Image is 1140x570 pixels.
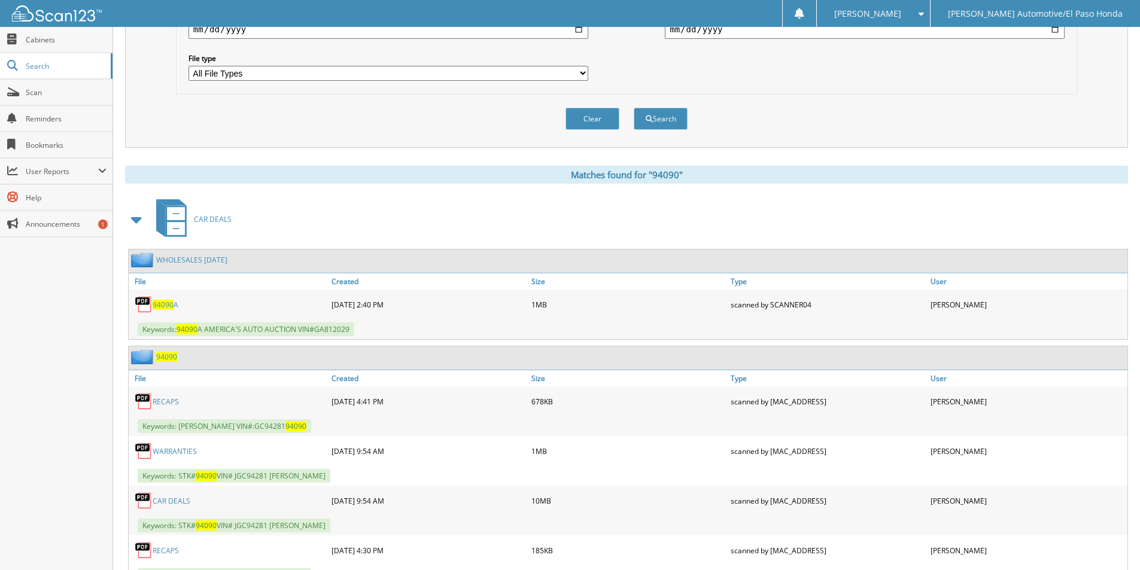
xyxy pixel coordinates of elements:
[196,471,217,481] span: 94090
[26,193,107,203] span: Help
[329,273,528,289] a: Created
[153,446,197,456] a: WARRANTIES
[12,5,102,22] img: scan123-logo-white.svg
[528,439,728,463] div: 1MB
[26,166,98,176] span: User Reports
[329,489,528,513] div: [DATE] 9:54 AM
[125,166,1128,184] div: Matches found for "94090"
[928,538,1127,562] div: [PERSON_NAME]
[928,273,1127,289] a: User
[928,489,1127,513] div: [PERSON_NAME]
[528,389,728,413] div: 678KB
[153,300,178,310] a: 94090A
[1080,513,1140,570] iframe: Chat Widget
[329,370,528,386] a: Created
[138,419,311,433] span: Keywords: [PERSON_NAME] VIN#:GC94281
[566,108,619,130] button: Clear
[528,273,728,289] a: Size
[138,519,330,532] span: Keywords: STK# VIN# JGC94281 [PERSON_NAME]
[153,496,190,506] a: CAR DEALS
[728,370,928,386] a: Type
[26,87,107,97] span: Scan
[528,489,728,513] div: 10MB
[135,392,153,410] img: PDF.png
[26,61,105,71] span: Search
[135,492,153,510] img: PDF.png
[156,352,177,362] a: 94090
[189,20,588,39] input: start
[177,324,197,334] span: 94090
[135,295,153,313] img: PDF.png
[153,397,179,407] a: RECAPS
[149,196,232,243] a: CAR DEALS
[928,370,1127,386] a: User
[98,220,108,229] div: 1
[834,10,901,17] span: [PERSON_NAME]
[329,538,528,562] div: [DATE] 4:30 PM
[728,489,928,513] div: scanned by [MAC_ADDRESS]
[26,219,107,229] span: Announcements
[138,469,330,483] span: Keywords: STK# VIN# JGC94281 [PERSON_NAME]
[728,538,928,562] div: scanned by [MAC_ADDRESS]
[948,10,1123,17] span: [PERSON_NAME] Automotive/El Paso Honda
[728,273,928,289] a: Type
[728,292,928,316] div: scanned by SCANNER04
[928,389,1127,413] div: [PERSON_NAME]
[153,300,174,310] span: 94090
[135,442,153,460] img: PDF.png
[928,292,1127,316] div: [PERSON_NAME]
[194,214,232,224] span: CAR DEALS
[329,389,528,413] div: [DATE] 4:41 PM
[634,108,688,130] button: Search
[196,520,217,531] span: 94090
[285,421,306,431] span: 94090
[528,370,728,386] a: Size
[135,541,153,559] img: PDF.png
[26,140,107,150] span: Bookmarks
[131,349,156,364] img: folder2.png
[329,292,528,316] div: [DATE] 2:40 PM
[728,389,928,413] div: scanned by [MAC_ADDRESS]
[26,114,107,124] span: Reminders
[26,35,107,45] span: Cabinets
[528,292,728,316] div: 1MB
[153,545,179,556] a: RECAPS
[189,53,588,63] label: File type
[131,252,156,267] img: folder2.png
[728,439,928,463] div: scanned by [MAC_ADDRESS]
[138,322,354,336] span: Keywords: A AMERICA'S AUTO AUCTION VIN#GA812029
[528,538,728,562] div: 185KB
[329,439,528,463] div: [DATE] 9:54 AM
[928,439,1127,463] div: [PERSON_NAME]
[129,370,329,386] a: File
[665,20,1065,39] input: end
[129,273,329,289] a: File
[156,255,227,265] a: WHOLESALES [DATE]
